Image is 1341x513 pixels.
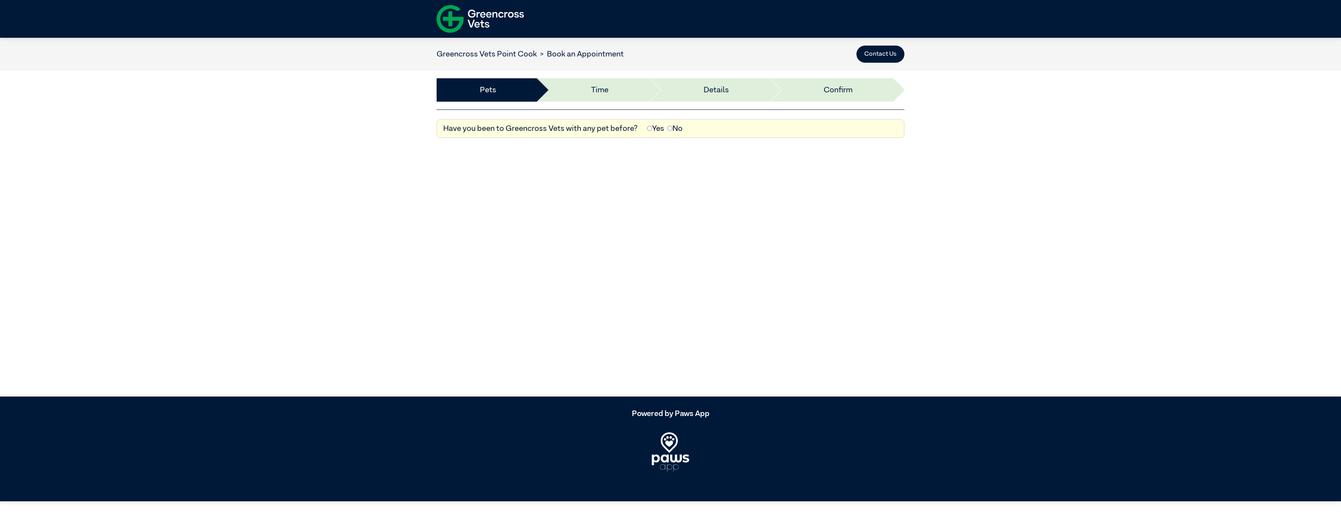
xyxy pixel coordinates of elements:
[437,2,524,36] img: f-logo
[537,48,624,60] li: Book an Appointment
[647,123,664,134] label: Yes
[652,432,689,471] img: PawsApp
[647,126,652,131] input: Yes
[437,48,624,60] nav: breadcrumb
[443,123,638,134] label: Have you been to Greencross Vets with any pet before?
[667,123,683,134] label: No
[437,50,537,58] a: Greencross Vets Point Cook
[856,46,904,63] button: Contact Us
[480,84,496,96] a: Pets
[437,409,904,418] h5: Powered by Paws App
[667,126,672,131] input: No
